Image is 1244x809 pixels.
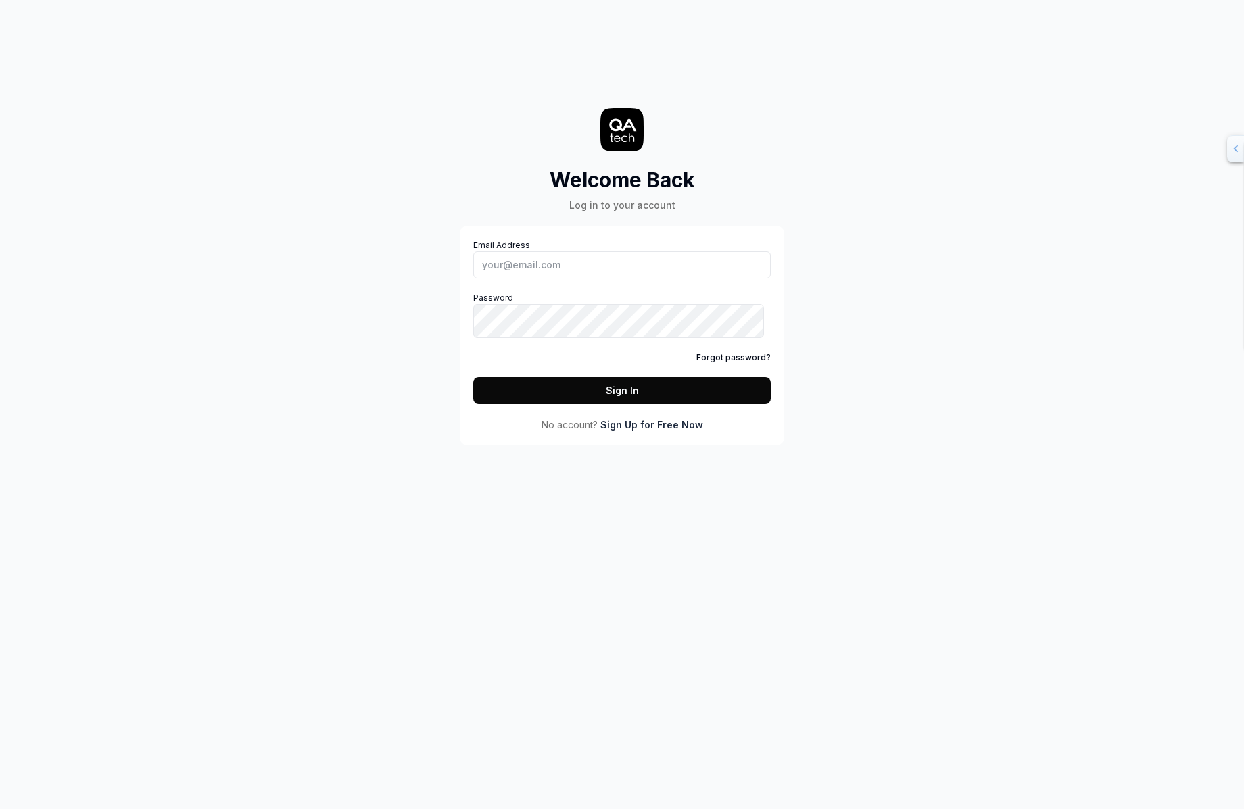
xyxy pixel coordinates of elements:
a: Sign Up for Free Now [600,418,703,432]
span: No account? [542,418,598,432]
input: Email Address [473,251,771,278]
input: Password [473,304,764,338]
div: Log in to your account [550,198,695,212]
h2: Welcome Back [550,165,695,195]
label: Email Address [473,239,771,278]
button: Sign In [473,377,771,404]
label: Password [473,292,771,338]
a: Forgot password? [696,351,771,364]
